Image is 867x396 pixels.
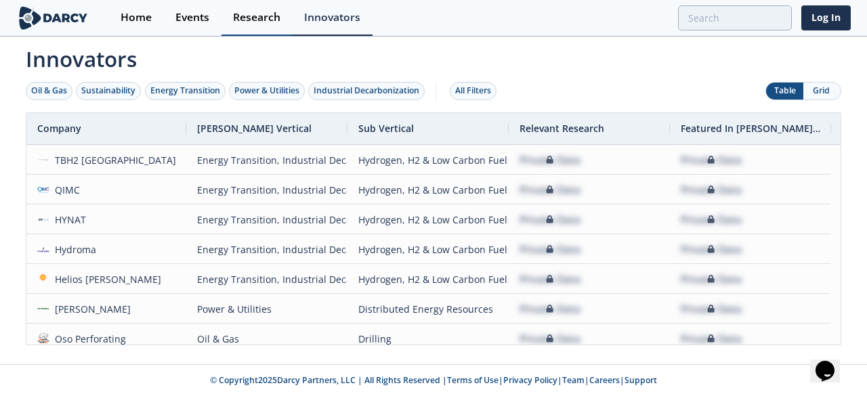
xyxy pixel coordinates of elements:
[520,122,604,135] span: Relevant Research
[49,175,81,204] div: QIMC
[520,205,580,234] div: Private Data
[681,265,742,294] div: Private Data
[681,146,742,175] div: Private Data
[49,324,127,353] div: Oso Perforating
[145,82,226,100] button: Energy Transition
[37,332,49,345] img: osoperf.com.png
[234,85,299,97] div: Power & Utilities
[358,175,498,204] div: Hydrogen, H2 & Low Carbon Fuels
[358,235,498,264] div: Hydrogen, H2 & Low Carbon Fuels
[37,183,49,196] img: a554b9ce-7529-44ba-8820-4bfbb0f7e10f
[37,273,49,285] img: fc2ad222-8391-4e19-8c19-a8e7001b0940
[229,82,305,100] button: Power & Utilities
[681,235,742,264] div: Private Data
[197,294,337,324] div: Power & Utilities
[26,82,72,100] button: Oil & Gas
[81,85,135,97] div: Sustainability
[37,303,49,315] img: 5d1ca7e4-98bb-429a-8f78-d6ee3d8536cc
[766,83,803,100] button: Table
[37,154,49,166] img: d16113c4-96e6-4346-acf2-468bd8487d83
[358,324,498,353] div: Drilling
[308,82,425,100] button: Industrial Decarbonization
[175,12,209,23] div: Events
[520,146,580,175] div: Private Data
[520,235,580,264] div: Private Data
[681,175,742,204] div: Private Data
[49,205,87,234] div: HYNAT
[19,374,848,387] p: © Copyright 2025 Darcy Partners, LLC | All Rights Reserved | | | | |
[358,146,498,175] div: Hydrogen, H2 & Low Carbon Fuels
[681,205,742,234] div: Private Data
[520,324,580,353] div: Private Data
[314,85,419,97] div: Industrial Decarbonization
[447,374,499,386] a: Terms of Use
[455,85,491,97] div: All Filters
[49,235,97,264] div: Hydroma
[562,374,585,386] a: Team
[76,82,141,100] button: Sustainability
[520,265,580,294] div: Private Data
[197,122,312,135] span: [PERSON_NAME] Vertical
[150,85,220,97] div: Energy Transition
[49,265,162,294] div: Helios [PERSON_NAME]
[16,38,851,74] span: Innovators
[197,205,337,234] div: Energy Transition, Industrial Decarbonization
[197,235,337,264] div: Energy Transition, Industrial Decarbonization
[681,122,820,135] span: Featured In [PERSON_NAME] Live
[37,122,81,135] span: Company
[520,175,580,204] div: Private Data
[49,294,131,324] div: [PERSON_NAME]
[803,83,841,100] button: Grid
[801,5,851,30] a: Log In
[197,146,337,175] div: Energy Transition, Industrial Decarbonization
[121,12,152,23] div: Home
[810,342,853,382] iframe: chat widget
[358,294,498,324] div: Distributed Energy Resources
[450,82,496,100] button: All Filters
[358,122,414,135] span: Sub Vertical
[589,374,620,386] a: Careers
[233,12,280,23] div: Research
[37,243,49,255] img: 3ce1517f-78e4-4f21-b07c-2cf4d28b96ce
[197,324,337,353] div: Oil & Gas
[49,146,177,175] div: TBH2 [GEOGRAPHIC_DATA]
[520,294,580,324] div: Private Data
[503,374,557,386] a: Privacy Policy
[304,12,360,23] div: Innovators
[625,374,657,386] a: Support
[197,265,337,294] div: Energy Transition, Industrial Decarbonization
[37,213,49,225] img: 5b07b2bc-655d-4541-96cc-c1426227bc79
[358,205,498,234] div: Hydrogen, H2 & Low Carbon Fuels
[358,265,498,294] div: Hydrogen, H2 & Low Carbon Fuels
[31,85,67,97] div: Oil & Gas
[16,6,90,30] img: logo-wide.svg
[197,175,337,204] div: Energy Transition, Industrial Decarbonization
[681,324,742,353] div: Private Data
[681,294,742,324] div: Private Data
[678,5,792,30] input: Advanced Search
